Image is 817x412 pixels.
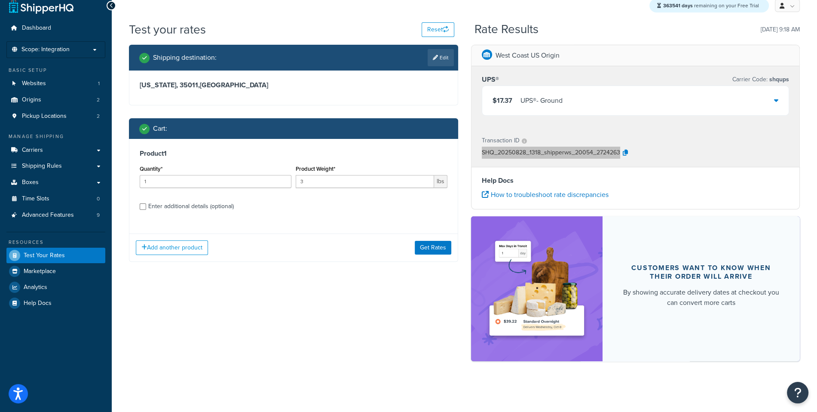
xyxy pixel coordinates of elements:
[6,108,105,124] a: Pickup Locations2
[6,67,105,74] div: Basic Setup
[6,20,105,36] a: Dashboard
[153,125,167,132] h2: Cart :
[296,175,434,188] input: 0.00
[22,163,62,170] span: Shipping Rules
[663,2,759,9] span: remaining on your Free Trial
[6,158,105,174] a: Shipping Rules
[97,195,100,203] span: 0
[6,295,105,311] a: Help Docs
[24,284,47,291] span: Analytics
[761,24,800,36] p: [DATE] 9:18 AM
[6,207,105,223] a: Advanced Features9
[623,287,779,308] div: By showing accurate delivery dates at checkout you can convert more carts
[482,190,609,200] a: How to troubleshoot rate discrepancies
[6,239,105,246] div: Resources
[6,248,105,263] a: Test Your Rates
[140,175,291,188] input: 0.0
[22,25,51,32] span: Dashboard
[482,147,620,160] p: SHQ_20250828_1318_shipperws_20054_2724263
[24,300,52,307] span: Help Docs
[493,95,512,105] span: $17.37
[482,135,520,147] p: Transaction ID
[482,175,789,186] h4: Help Docs
[6,133,105,140] div: Manage Shipping
[623,264,779,281] div: Customers want to know when their order will arrive
[663,2,693,9] strong: 363541 days
[140,166,162,172] label: Quantity*
[129,21,206,38] h1: Test your rates
[520,95,563,107] div: UPS® - Ground
[22,113,67,120] span: Pickup Locations
[482,75,499,84] h3: UPS®
[97,212,100,219] span: 9
[6,92,105,108] a: Origins2
[434,175,447,188] span: lbs
[97,96,100,104] span: 2
[6,76,105,92] li: Websites
[140,149,447,158] h3: Product 1
[22,96,41,104] span: Origins
[22,80,46,87] span: Websites
[6,264,105,279] a: Marketplace
[787,382,808,403] button: Open Resource Center
[21,46,70,53] span: Scope: Integration
[474,23,539,36] h2: Rate Results
[6,142,105,158] a: Carriers
[140,203,146,210] input: Enter additional details (optional)
[22,147,43,154] span: Carriers
[22,212,74,219] span: Advanced Features
[496,49,560,61] p: West Coast US Origin
[6,92,105,108] li: Origins
[24,252,65,259] span: Test Your Rates
[6,191,105,207] li: Time Slots
[136,240,208,255] button: Add another product
[148,200,234,212] div: Enter additional details (optional)
[6,108,105,124] li: Pickup Locations
[22,179,39,186] span: Boxes
[24,268,56,275] span: Marketplace
[6,207,105,223] li: Advanced Features
[97,113,100,120] span: 2
[98,80,100,87] span: 1
[6,280,105,295] a: Analytics
[732,74,789,86] p: Carrier Code:
[22,195,49,203] span: Time Slots
[768,75,789,84] span: shqups
[140,81,447,89] h3: [US_STATE], 35011 , [GEOGRAPHIC_DATA]
[484,229,590,348] img: feature-image-ddt-36eae7f7280da8017bfb280eaccd9c446f90b1fe08728e4019434db127062ab4.png
[422,22,454,37] button: Reset
[415,241,451,255] button: Get Rates
[6,191,105,207] a: Time Slots0
[6,175,105,191] a: Boxes
[153,54,217,61] h2: Shipping destination :
[428,49,454,66] a: Edit
[296,166,335,172] label: Product Weight*
[6,76,105,92] a: Websites1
